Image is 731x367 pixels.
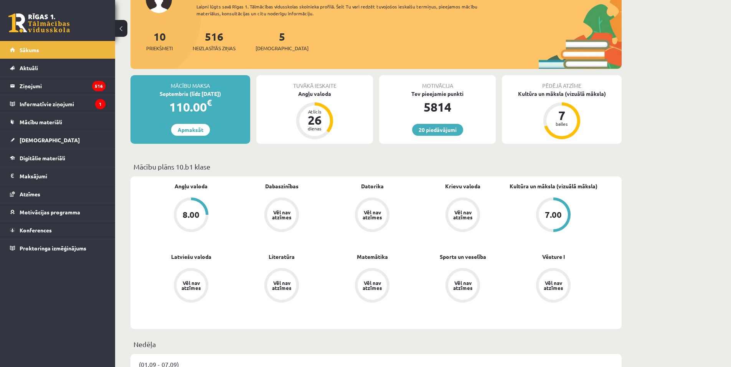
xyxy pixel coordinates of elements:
a: Sākums [10,41,106,59]
a: Vēl nav atzīmes [327,197,417,234]
div: Vēl nav atzīmes [271,210,292,220]
a: Angļu valoda Atlicis 26 dienas [256,90,373,140]
a: Konferences [10,221,106,239]
span: € [207,97,212,108]
a: Digitālie materiāli [10,149,106,167]
a: 7.00 [508,197,599,234]
a: Motivācijas programma [10,203,106,221]
a: Vēsture I [542,253,565,261]
div: 26 [303,114,326,126]
a: Latviešu valoda [171,253,211,261]
a: Angļu valoda [175,182,208,190]
div: Kultūra un māksla (vizuālā māksla) [502,90,622,98]
div: Angļu valoda [256,90,373,98]
a: Dabaszinības [265,182,299,190]
div: Vēl nav atzīmes [452,210,474,220]
span: Digitālie materiāli [20,155,65,161]
span: [DEMOGRAPHIC_DATA] [256,44,309,52]
a: Vēl nav atzīmes [146,268,236,304]
div: 5814 [379,98,496,116]
a: Aktuāli [10,59,106,77]
a: Literatūra [269,253,295,261]
span: Konferences [20,227,52,234]
a: Matemātika [357,253,388,261]
a: Kultūra un māksla (vizuālā māksla) 7 balles [502,90,622,140]
div: 7.00 [545,211,562,219]
a: Sports un veselība [440,253,486,261]
p: Nedēļa [134,339,619,349]
span: Neizlasītās ziņas [193,44,236,52]
a: 516Neizlasītās ziņas [193,30,236,52]
a: 10Priekšmeti [146,30,173,52]
a: Vēl nav atzīmes [236,197,327,234]
a: Kultūra un māksla (vizuālā māksla) [510,182,597,190]
legend: Informatīvie ziņojumi [20,95,106,113]
div: Septembris (līdz [DATE]) [130,90,250,98]
a: Proktoringa izmēģinājums [10,239,106,257]
a: Atzīmes [10,185,106,203]
a: [DEMOGRAPHIC_DATA] [10,131,106,149]
span: [DEMOGRAPHIC_DATA] [20,137,80,143]
span: Proktoringa izmēģinājums [20,245,86,252]
div: dienas [303,126,326,131]
div: Mācību maksa [130,75,250,90]
a: Vēl nav atzīmes [327,268,417,304]
div: Tev pieejamie punkti [379,90,496,98]
div: 7 [550,109,573,122]
a: Vēl nav atzīmes [236,268,327,304]
legend: Maksājumi [20,167,106,185]
a: Vēl nav atzīmes [417,197,508,234]
div: Pēdējā atzīme [502,75,622,90]
a: Ziņojumi516 [10,77,106,95]
div: Atlicis [303,109,326,114]
a: Informatīvie ziņojumi1 [10,95,106,113]
div: Vēl nav atzīmes [180,280,202,290]
a: 5[DEMOGRAPHIC_DATA] [256,30,309,52]
a: Rīgas 1. Tālmācības vidusskola [8,13,70,33]
span: Mācību materiāli [20,118,62,125]
div: 8.00 [183,211,200,219]
span: Sākums [20,46,39,53]
span: Priekšmeti [146,44,173,52]
a: Datorika [361,182,384,190]
i: 1 [95,99,106,109]
span: Motivācijas programma [20,209,80,216]
a: 20 piedāvājumi [412,124,463,136]
a: Vēl nav atzīmes [508,268,599,304]
span: Atzīmes [20,191,40,197]
a: Vēl nav atzīmes [417,268,508,304]
a: Maksājumi [10,167,106,185]
div: balles [550,122,573,126]
div: Vēl nav atzīmes [543,280,564,290]
a: Mācību materiāli [10,113,106,131]
span: Aktuāli [20,64,38,71]
a: 8.00 [146,197,236,234]
a: Krievu valoda [445,182,480,190]
div: Laipni lūgts savā Rīgas 1. Tālmācības vidusskolas skolnieka profilā. Šeit Tu vari redzēt tuvojošo... [196,3,491,17]
div: Vēl nav atzīmes [452,280,474,290]
div: Vēl nav atzīmes [361,210,383,220]
div: Motivācija [379,75,496,90]
p: Mācību plāns 10.b1 klase [134,161,619,172]
div: 110.00 [130,98,250,116]
div: Tuvākā ieskaite [256,75,373,90]
a: Apmaksāt [171,124,210,136]
div: Vēl nav atzīmes [361,280,383,290]
legend: Ziņojumi [20,77,106,95]
div: Vēl nav atzīmes [271,280,292,290]
i: 516 [92,81,106,91]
